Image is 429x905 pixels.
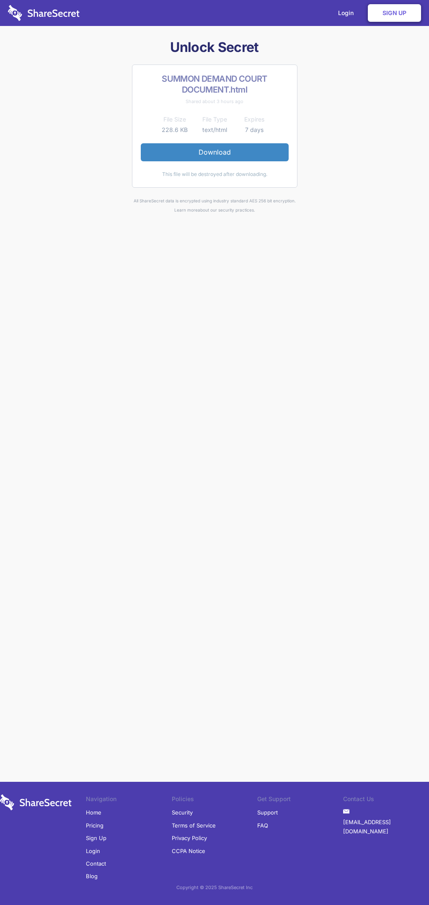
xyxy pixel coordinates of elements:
[86,794,172,806] li: Navigation
[172,845,205,857] a: CCPA Notice
[174,207,198,212] a: Learn more
[86,832,106,844] a: Sign Up
[235,125,274,135] td: 7 days
[257,819,268,832] a: FAQ
[86,806,101,819] a: Home
[195,125,235,135] td: text/html
[141,143,289,161] a: Download
[86,819,103,832] a: Pricing
[172,794,258,806] li: Policies
[141,97,289,106] div: Shared about 3 hours ago
[172,819,216,832] a: Terms of Service
[8,5,80,21] img: logo-wordmark-white-trans-d4663122ce5f474addd5e946df7df03e33cb6a1c49d2221995e7729f52c070b2.svg
[235,114,274,124] th: Expires
[257,806,278,819] a: Support
[343,816,429,838] a: [EMAIL_ADDRESS][DOMAIN_NAME]
[172,832,207,844] a: Privacy Policy
[368,4,421,22] a: Sign Up
[343,794,429,806] li: Contact Us
[155,125,195,135] td: 228.6 KB
[141,170,289,179] div: This file will be destroyed after downloading.
[195,114,235,124] th: File Type
[86,857,106,870] a: Contact
[172,806,193,819] a: Security
[86,845,100,857] a: Login
[257,794,343,806] li: Get Support
[86,870,98,882] a: Blog
[141,73,289,95] h2: SUMMON DEMAND COURT DOCUMENT.html
[155,114,195,124] th: File Size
